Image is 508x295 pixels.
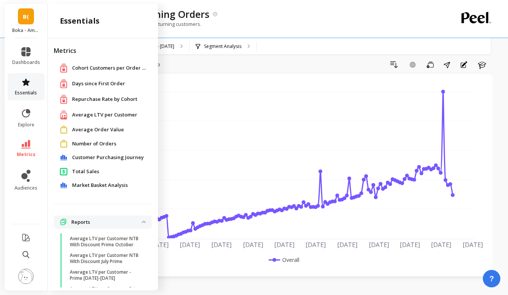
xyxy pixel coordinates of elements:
img: down caret icon [142,221,146,223]
h2: essentials [60,16,100,26]
a: Average LTV per Customer [72,111,146,119]
h2: Metrics [54,46,152,55]
p: Average LTV per Customer - Prime [DATE]-[DATE] [70,269,143,281]
p: Average LTV per Customer NTB With Discount July Prime [70,252,143,265]
img: navigation item icon [60,63,68,73]
img: navigation item icon [60,79,68,88]
img: navigation item icon [60,126,68,134]
img: navigation item icon [60,167,68,175]
p: Segment Analysis [204,43,241,49]
img: navigation item icon [60,140,68,148]
span: Repurchase Rate by Cohort [72,96,137,103]
span: Total Sales [72,168,99,175]
p: Average LTV per Customer NTB With Discount Prime October [70,236,143,248]
span: Average Order Value [72,126,124,134]
span: metrics [17,151,35,158]
span: Average LTV per Customer [72,111,137,119]
img: navigation item icon [60,218,67,225]
span: Market Basket Analysis [72,182,128,189]
a: Cohort Customers per Order Count [72,64,148,72]
a: Average Order Value [72,126,146,134]
span: dashboards [12,59,40,65]
a: Total Sales [72,168,146,175]
span: B( [23,12,29,21]
span: Days since First Order [72,80,125,88]
span: Customer Purchasing Journey [72,154,144,161]
img: navigation item icon [60,155,68,161]
p: Boka - Amazon (Essor) [12,27,40,33]
span: explore [18,122,34,128]
a: Number of Orders [72,140,146,148]
img: profile picture [18,269,34,284]
a: Days since First Order [72,80,146,88]
a: Repurchase Rate by Cohort [72,96,146,103]
img: navigation item icon [60,110,68,120]
span: audiences [14,185,37,191]
span: Number of Orders [72,140,116,148]
img: navigation item icon [60,182,68,188]
img: navigation item icon [60,94,68,104]
a: Customer Purchasing Journey [72,154,146,161]
span: essentials [15,90,37,96]
button: ? [483,270,500,287]
p: Reports [71,218,142,226]
span: ? [489,273,494,284]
